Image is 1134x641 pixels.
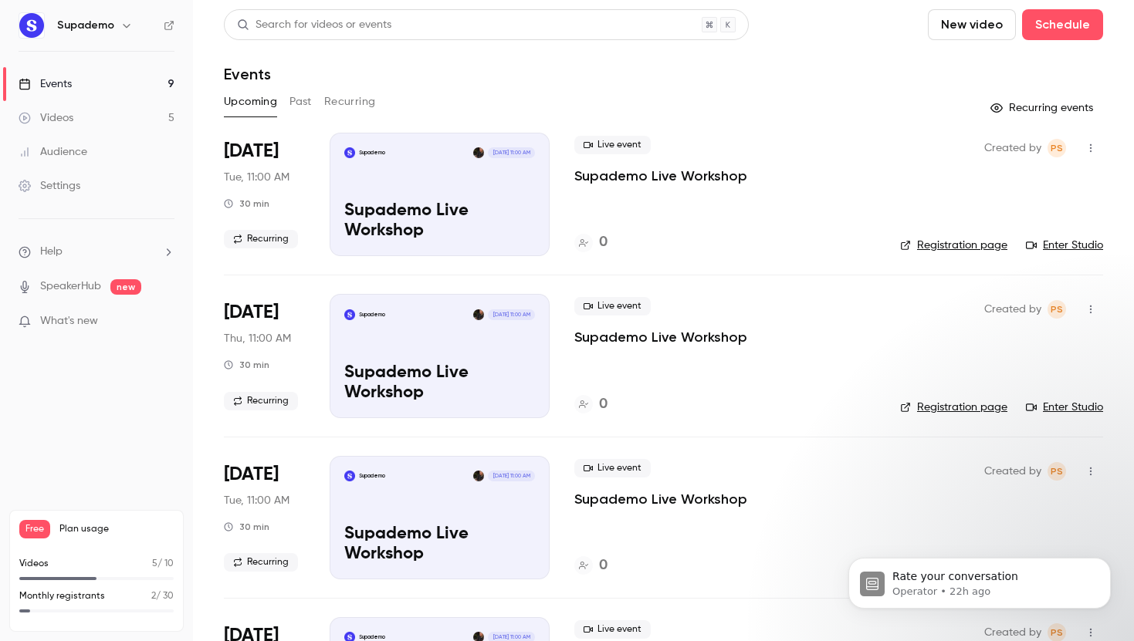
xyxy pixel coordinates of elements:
[344,525,535,565] p: Supademo Live Workshop
[57,18,114,33] h6: Supademo
[19,76,72,92] div: Events
[574,328,747,346] a: Supademo Live Workshop
[574,459,651,477] span: Live event
[344,309,355,320] img: Supademo Live Workshop
[19,520,50,538] span: Free
[19,110,73,126] div: Videos
[574,232,608,253] a: 0
[574,490,747,508] a: Supademo Live Workshop
[110,279,141,295] span: new
[224,300,279,325] span: [DATE]
[224,331,291,346] span: Thu, 11:00 AM
[156,315,174,329] iframe: Noticeable Trigger
[359,472,385,480] p: Supademo
[984,462,1041,481] span: Created by
[825,525,1134,633] iframe: Intercom notifications message
[574,136,651,154] span: Live event
[19,144,87,160] div: Audience
[473,309,484,320] img: Paulina Staszuk
[1051,300,1063,319] span: PS
[473,147,484,158] img: Paulina Staszuk
[19,589,105,603] p: Monthly registrants
[224,294,305,417] div: Oct 23 Thu, 11:00 AM (America/Toronto)
[359,149,385,157] p: Supademo
[574,620,651,639] span: Live event
[224,170,289,185] span: Tue, 11:00 AM
[59,523,174,535] span: Plan usage
[40,278,101,295] a: SpeakerHub
[224,553,298,572] span: Recurring
[984,300,1041,319] span: Created by
[224,462,279,487] span: [DATE]
[224,493,289,508] span: Tue, 11:00 AM
[344,363,535,403] p: Supademo Live Workshop
[900,400,1007,415] a: Registration page
[983,96,1103,120] button: Recurring events
[330,456,550,579] a: Supademo Live WorkshopSupademoPaulina Staszuk[DATE] 11:00 AMSupademo Live Workshop
[574,167,747,185] a: Supademo Live Workshop
[344,201,535,241] p: Supademo Live Workshop
[1026,238,1103,253] a: Enter Studio
[224,197,269,210] div: 30 min
[224,139,279,164] span: [DATE]
[224,230,298,248] span: Recurring
[151,592,156,601] span: 2
[224,521,269,533] div: 30 min
[344,147,355,158] img: Supademo Live Workshop
[19,557,49,571] p: Videos
[574,394,608,415] a: 0
[40,313,98,329] span: What's new
[1048,300,1066,319] span: Paulina Staszuk
[151,589,174,603] p: / 30
[488,471,534,481] span: [DATE] 11:00 AM
[330,133,550,256] a: Supademo Live WorkshopSupademoPaulina Staszuk[DATE] 11:00 AMSupademo Live Workshop
[19,178,80,194] div: Settings
[152,557,174,571] p: / 10
[224,392,298,410] span: Recurring
[359,311,385,319] p: Supademo
[1048,462,1066,481] span: Paulina Staszuk
[599,555,608,576] h4: 0
[473,471,484,481] img: Paulina Staszuk
[330,294,550,417] a: Supademo Live WorkshopSupademoPaulina Staszuk[DATE] 11:00 AMSupademo Live Workshop
[599,394,608,415] h4: 0
[1026,400,1103,415] a: Enter Studio
[152,559,157,568] span: 5
[237,17,391,33] div: Search for videos or events
[40,244,63,260] span: Help
[19,244,174,260] li: help-dropdown-opener
[599,232,608,253] h4: 0
[224,89,277,114] button: Upcoming
[928,9,1016,40] button: New video
[1051,139,1063,157] span: PS
[1051,462,1063,481] span: PS
[224,65,271,83] h1: Events
[1048,139,1066,157] span: Paulina Staszuk
[574,555,608,576] a: 0
[289,89,312,114] button: Past
[574,297,651,315] span: Live event
[224,456,305,579] div: Oct 28 Tue, 11:00 AM (America/Toronto)
[488,309,534,320] span: [DATE] 11:00 AM
[1022,9,1103,40] button: Schedule
[488,147,534,158] span: [DATE] 11:00 AM
[224,133,305,256] div: Oct 21 Tue, 11:00 AM (America/Toronto)
[324,89,376,114] button: Recurring
[224,359,269,371] div: 30 min
[900,238,1007,253] a: Registration page
[19,13,44,38] img: Supademo
[344,471,355,481] img: Supademo Live Workshop
[359,633,385,641] p: Supademo
[984,139,1041,157] span: Created by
